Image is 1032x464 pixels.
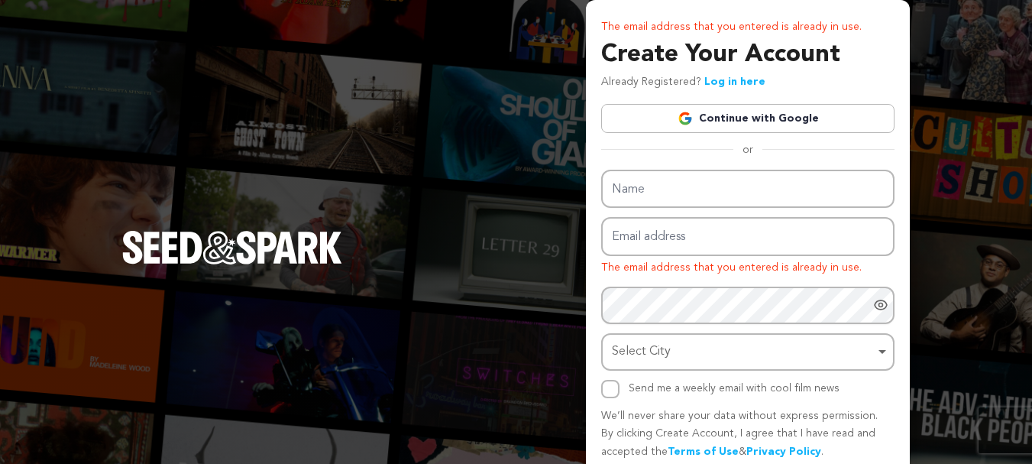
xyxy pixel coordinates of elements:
label: Send me a weekly email with cool film news [629,383,840,394]
p: We’ll never share your data without express permission. By clicking Create Account, I agree that ... [601,407,895,462]
a: Terms of Use [668,446,739,457]
img: Seed&Spark Logo [122,231,342,264]
img: Google logo [678,111,693,126]
a: Seed&Spark Homepage [122,231,342,295]
input: Email address [601,217,895,256]
a: Show password as plain text. Warning: this will display your password on the screen. [873,297,888,313]
a: Log in here [704,76,765,87]
a: Privacy Policy [746,446,821,457]
input: Name [601,170,895,209]
a: Continue with Google [601,104,895,133]
span: or [733,142,762,157]
div: Select City [612,341,875,363]
p: Already Registered? [601,73,765,92]
p: The email address that you entered is already in use. [601,259,895,277]
p: The email address that you entered is already in use. [601,18,895,37]
h3: Create Your Account [601,37,895,73]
